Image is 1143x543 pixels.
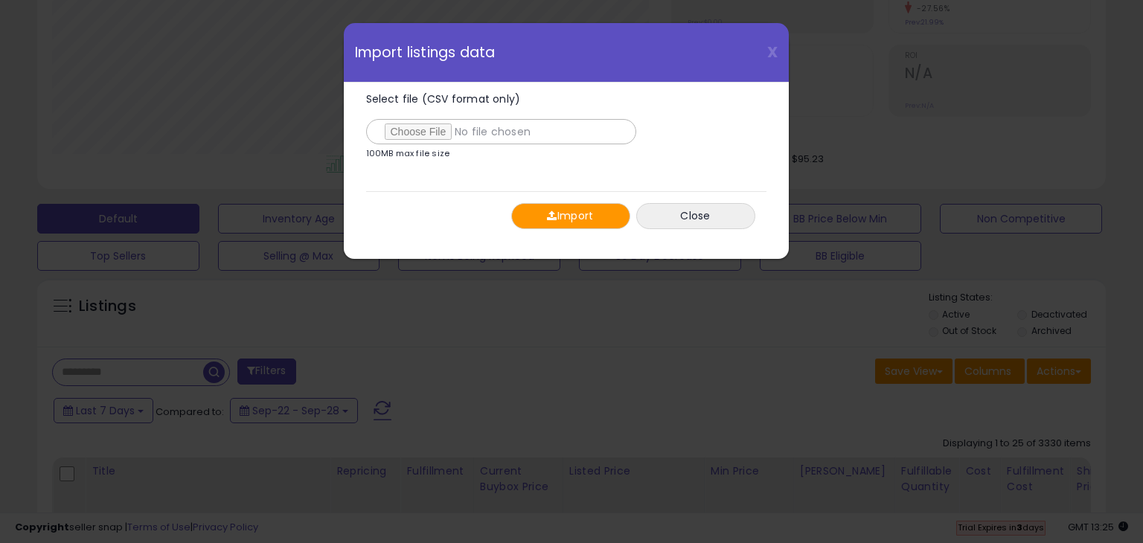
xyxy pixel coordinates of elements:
span: X [767,42,778,62]
span: Select file (CSV format only) [366,91,521,106]
span: Import listings data [355,45,496,60]
p: 100MB max file size [366,150,450,158]
button: Close [636,203,755,229]
button: Import [511,203,630,229]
